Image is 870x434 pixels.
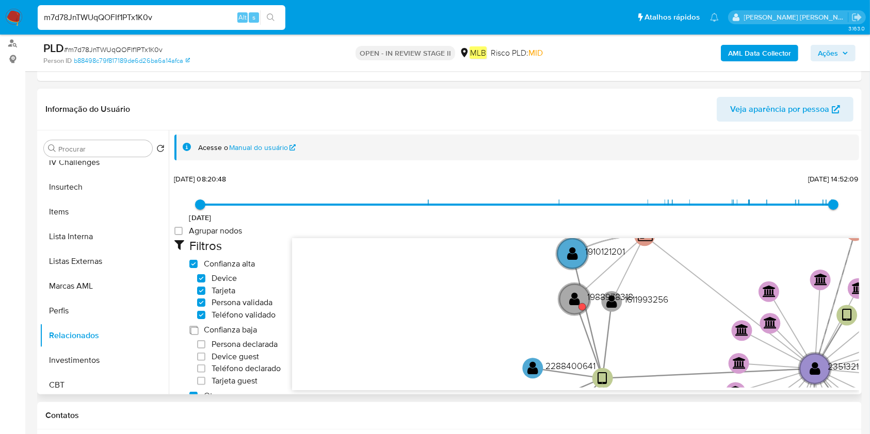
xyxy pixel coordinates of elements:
input: Confianza baja [189,326,198,334]
h1: Informação do Usuário [45,104,130,114]
text:  [764,316,777,329]
input: Persona declarada [197,340,205,348]
b: PLD [43,40,64,56]
span: Persona declarada [212,339,278,349]
button: Retornar ao pedido padrão [156,144,165,156]
span: Risco PLD: [491,47,543,59]
span: Veja aparência por pessoa [730,97,829,122]
button: Ações [811,45,856,61]
input: Tarjeta guest [197,377,205,385]
button: Investimentos [40,348,169,373]
p: OPEN - IN REVIEW STAGE II [356,46,455,60]
text:  [810,361,820,376]
a: Manual do usuário [230,143,296,153]
button: Items [40,199,169,224]
text: 1910121201 [585,245,625,258]
button: Insurtech [40,175,169,199]
button: IV Challenges [40,150,169,175]
span: Acesse o [198,143,228,153]
button: CBT [40,373,169,397]
span: Device [212,273,237,283]
span: [DATE] 14:52:09 [808,174,858,184]
em: MLB [470,46,487,59]
input: Teléfono declarado [197,364,205,373]
p: juliane.miranda@mercadolivre.com [744,12,848,22]
span: Persona validada [212,297,272,308]
h1: Contatos [45,410,853,421]
span: Tarjeta guest [212,376,257,386]
button: search-icon [260,10,281,25]
a: Notificações [710,13,719,22]
text: 1988978318 [587,290,633,303]
span: Ações [818,45,838,61]
input: Persona validada [197,298,205,307]
text:  [814,273,828,286]
span: Confianza alta [204,259,255,269]
span: Device guest [212,352,259,362]
span: Agrupar nodos [189,226,242,236]
span: Otros [204,391,223,401]
span: Confianza baja [204,325,257,335]
input: Otros [189,392,198,400]
text:  [567,246,578,261]
button: Procurar [48,144,56,153]
text: 1611993256 [624,293,668,306]
span: Tarjeta [212,286,235,296]
a: Sair [851,12,862,23]
span: Teléfono declarado [212,363,281,374]
button: Veja aparência por pessoa [717,97,853,122]
input: Pesquise usuários ou casos... [38,11,285,24]
span: Atalhos rápidos [645,12,700,23]
input: Procurar [58,144,148,154]
b: AML Data Collector [728,45,791,61]
span: [DATE] [189,212,212,223]
a: b88498c79f817189de6d26ba6a14afca [74,56,190,65]
h2: Filtros [189,238,282,254]
text:  [527,360,538,375]
span: # m7d78JnTWUqQOFIf1PTx1K0v [64,44,163,55]
span: 3.163.0 [848,24,865,32]
text:  [736,324,749,336]
input: Confianza alta [189,260,198,268]
span: MID [528,47,543,59]
button: Lista Interna [40,224,169,249]
input: Tarjeta [197,287,205,295]
input: Agrupar nodos [174,227,183,235]
span: Teléfono validado [212,310,276,320]
button: AML Data Collector [721,45,798,61]
text:  [842,308,852,323]
span: [DATE] 08:20:48 [174,174,226,184]
button: Marcas AML [40,274,169,298]
text:  [733,357,746,369]
span: s [252,12,255,22]
button: Perfis [40,298,169,323]
b: Person ID [43,56,72,65]
text:  [763,285,776,297]
button: Listas Externas [40,249,169,274]
span: Alt [238,12,247,22]
input: Device guest [197,353,205,361]
text:  [569,291,580,306]
text: 2288400641 [545,359,595,372]
text:  [852,281,865,294]
input: Device [197,274,205,282]
button: Relacionados [40,323,169,348]
text:  [598,371,607,386]
input: Teléfono validado [197,311,205,319]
